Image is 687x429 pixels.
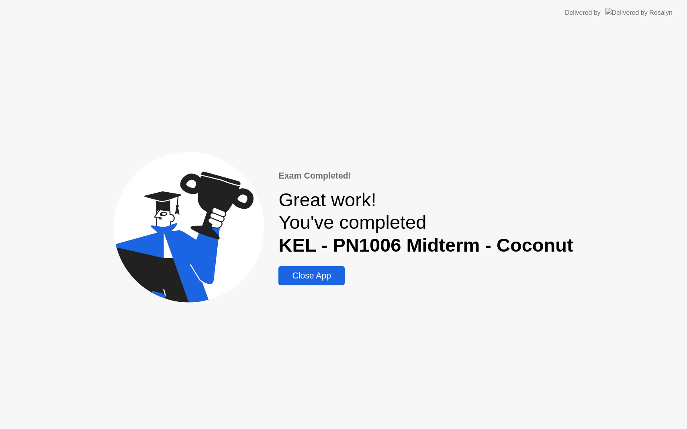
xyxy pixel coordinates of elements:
div: Great work! You've completed [278,189,573,256]
button: Close App [278,266,344,285]
img: Delivered by Rosalyn [605,8,673,17]
div: Close App [281,271,342,281]
div: Exam Completed! [278,169,573,182]
div: Delivered by [565,8,601,18]
b: KEL - PN1006 Midterm - Coconut [278,234,573,256]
